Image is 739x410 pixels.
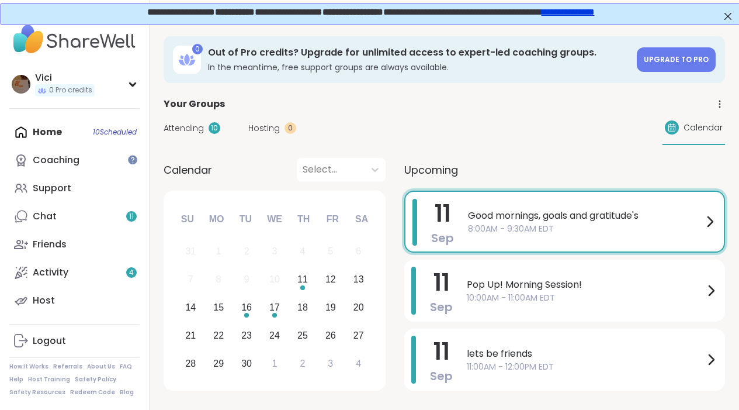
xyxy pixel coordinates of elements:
[9,327,140,355] a: Logout
[353,328,364,343] div: 27
[262,206,287,232] div: We
[178,239,203,264] div: Not available Sunday, August 31st, 2025
[269,299,280,315] div: 17
[234,267,259,292] div: Not available Tuesday, September 9th, 2025
[320,206,345,232] div: Fr
[87,363,115,371] a: About Us
[233,206,258,232] div: Tu
[33,238,67,251] div: Friends
[9,230,140,259] a: Friends
[164,122,204,135] span: Attending
[234,239,259,264] div: Not available Tuesday, September 2nd, 2025
[468,209,703,223] span: Good mornings, goals and gratitude's
[164,97,225,111] span: Your Groups
[433,335,450,368] span: 11
[430,368,453,384] span: Sep
[346,351,371,376] div: Choose Saturday, October 4th, 2025
[234,323,259,348] div: Choose Tuesday, September 23rd, 2025
[129,212,134,222] span: 11
[637,47,716,72] a: Upgrade to Pro
[404,162,458,178] span: Upcoming
[684,122,723,134] span: Calendar
[188,271,193,287] div: 7
[70,388,115,397] a: Redeem Code
[325,271,336,287] div: 12
[35,71,95,84] div: Vici
[206,267,231,292] div: Not available Monday, September 8th, 2025
[9,287,140,315] a: Host
[325,299,336,315] div: 19
[435,197,451,230] span: 11
[241,299,252,315] div: 16
[318,323,343,348] div: Choose Friday, September 26th, 2025
[164,162,212,178] span: Calendar
[216,271,221,287] div: 8
[262,351,287,376] div: Choose Wednesday, October 1st, 2025
[328,356,333,371] div: 3
[208,46,630,59] h3: Out of Pro credits? Upgrade for unlimited access to expert-led coaching groups.
[262,295,287,321] div: Choose Wednesday, September 17th, 2025
[216,243,221,259] div: 1
[297,271,308,287] div: 11
[430,299,453,315] span: Sep
[262,323,287,348] div: Choose Wednesday, September 24th, 2025
[33,182,71,195] div: Support
[206,239,231,264] div: Not available Monday, September 1st, 2025
[346,295,371,321] div: Choose Saturday, September 20th, 2025
[467,361,704,373] span: 11:00AM - 12:00PM EDT
[353,299,364,315] div: 20
[291,206,317,232] div: Th
[203,206,229,232] div: Mo
[346,323,371,348] div: Choose Saturday, September 27th, 2025
[349,206,374,232] div: Sa
[290,323,315,348] div: Choose Thursday, September 25th, 2025
[300,243,305,259] div: 4
[9,363,48,371] a: How It Works
[49,85,92,95] span: 0 Pro credits
[28,375,70,384] a: Host Training
[185,243,196,259] div: 31
[269,328,280,343] div: 24
[328,243,333,259] div: 5
[269,271,280,287] div: 10
[318,239,343,264] div: Not available Friday, September 5th, 2025
[12,75,30,94] img: Vici
[467,292,704,304] span: 10:00AM - 11:00AM EDT
[290,239,315,264] div: Not available Thursday, September 4th, 2025
[33,335,66,347] div: Logout
[33,210,57,223] div: Chat
[9,19,140,60] img: ShareWell Nav Logo
[206,323,231,348] div: Choose Monday, September 22nd, 2025
[290,267,315,292] div: Choose Thursday, September 11th, 2025
[644,54,709,64] span: Upgrade to Pro
[467,278,704,292] span: Pop Up! Morning Session!
[128,155,137,164] iframe: Spotlight
[290,351,315,376] div: Choose Thursday, October 2nd, 2025
[285,122,296,134] div: 0
[33,154,79,167] div: Coaching
[300,356,305,371] div: 2
[208,61,630,73] h3: In the meantime, free support groups are always available.
[241,356,252,371] div: 30
[244,243,249,259] div: 2
[178,351,203,376] div: Choose Sunday, September 28th, 2025
[75,375,116,384] a: Safety Policy
[272,243,277,259] div: 3
[433,266,450,299] span: 11
[192,44,203,54] div: 0
[262,239,287,264] div: Not available Wednesday, September 3rd, 2025
[33,294,55,307] div: Host
[290,295,315,321] div: Choose Thursday, September 18th, 2025
[318,295,343,321] div: Choose Friday, September 19th, 2025
[213,299,224,315] div: 15
[129,268,134,278] span: 4
[178,267,203,292] div: Not available Sunday, September 7th, 2025
[353,271,364,287] div: 13
[33,266,68,279] div: Activity
[175,206,200,232] div: Su
[9,388,65,397] a: Safety Resources
[178,295,203,321] div: Choose Sunday, September 14th, 2025
[9,146,140,174] a: Coaching
[346,267,371,292] div: Choose Saturday, September 13th, 2025
[185,356,196,371] div: 28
